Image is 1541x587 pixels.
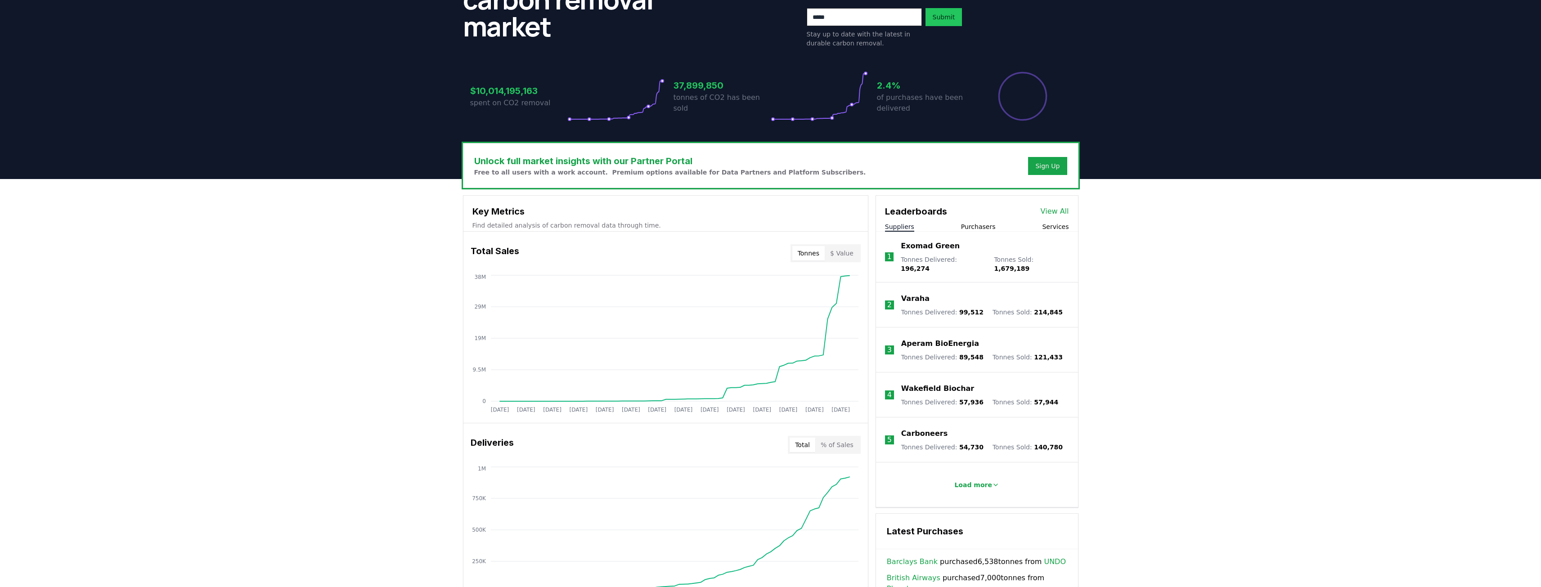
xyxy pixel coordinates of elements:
tspan: 0 [482,398,486,404]
tspan: [DATE] [490,407,509,413]
p: Tonnes Sold : [993,353,1063,362]
tspan: 29M [474,304,486,310]
a: Exomad Green [901,241,960,251]
button: Load more [947,476,1006,494]
h3: Leaderboards [885,205,947,218]
h3: Key Metrics [472,205,859,218]
tspan: [DATE] [543,407,562,413]
span: 57,944 [1034,399,1058,406]
span: 214,845 [1034,309,1063,316]
span: 196,274 [901,265,930,272]
a: UNDO [1044,556,1066,567]
h3: Latest Purchases [887,524,1067,538]
tspan: [DATE] [622,407,640,413]
span: 89,548 [959,354,984,361]
p: 3 [887,345,892,355]
p: Tonnes Delivered : [901,398,984,407]
span: 57,936 [959,399,984,406]
span: 140,780 [1034,444,1063,451]
p: Tonnes Delivered : [901,255,985,273]
tspan: [DATE] [779,407,797,413]
button: % of Sales [815,438,859,452]
p: Free to all users with a work account. Premium options available for Data Partners and Platform S... [474,168,866,177]
tspan: 250K [472,558,486,565]
p: Tonnes Delivered : [901,443,984,452]
tspan: 500K [472,527,486,533]
a: British Airways [887,573,940,583]
h3: Total Sales [471,244,519,262]
tspan: [DATE] [831,407,850,413]
tspan: 1M [478,466,486,472]
tspan: 19M [474,335,486,341]
a: View All [1041,206,1069,217]
h3: Deliveries [471,436,514,454]
span: 121,433 [1034,354,1063,361]
span: 99,512 [959,309,984,316]
button: Tonnes [792,246,825,260]
tspan: [DATE] [517,407,535,413]
button: $ Value [825,246,859,260]
span: 1,679,189 [994,265,1029,272]
a: Sign Up [1035,161,1060,170]
p: tonnes of CO2 has been sold [674,92,771,114]
button: Sign Up [1028,157,1067,175]
h3: 37,899,850 [674,79,771,92]
span: purchased 6,538 tonnes from [887,556,1066,567]
a: Barclays Bank [887,556,938,567]
button: Suppliers [885,222,914,231]
p: Tonnes Delivered : [901,308,984,317]
p: 4 [887,390,892,400]
tspan: [DATE] [595,407,614,413]
p: Find detailed analysis of carbon removal data through time. [472,221,859,230]
tspan: [DATE] [569,407,588,413]
p: Tonnes Sold : [994,255,1069,273]
p: spent on CO2 removal [470,98,567,108]
h3: Unlock full market insights with our Partner Portal [474,154,866,168]
a: Wakefield Biochar [901,383,974,394]
p: Tonnes Delivered : [901,353,984,362]
p: 2 [887,300,892,310]
div: Percentage of sales delivered [997,71,1048,121]
p: Load more [954,480,992,489]
p: Tonnes Sold : [993,308,1063,317]
button: Services [1042,222,1069,231]
button: Purchasers [961,222,996,231]
span: 54,730 [959,444,984,451]
tspan: [DATE] [674,407,692,413]
p: 5 [887,435,892,445]
tspan: [DATE] [805,407,824,413]
a: Aperam BioEnergia [901,338,979,349]
p: Tonnes Sold : [993,443,1063,452]
button: Total [790,438,815,452]
button: Submit [925,8,962,26]
tspan: [DATE] [648,407,666,413]
tspan: 9.5M [472,367,485,373]
tspan: 38M [474,274,486,280]
p: Stay up to date with the latest in durable carbon removal. [807,30,922,48]
a: Carboneers [901,428,948,439]
tspan: [DATE] [727,407,745,413]
tspan: 750K [472,495,486,502]
a: Varaha [901,293,930,304]
tspan: [DATE] [700,407,719,413]
p: Tonnes Sold : [993,398,1058,407]
p: 1 [887,251,891,262]
h3: 2.4% [877,79,974,92]
h3: $10,014,195,163 [470,84,567,98]
tspan: [DATE] [753,407,771,413]
p: of purchases have been delivered [877,92,974,114]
